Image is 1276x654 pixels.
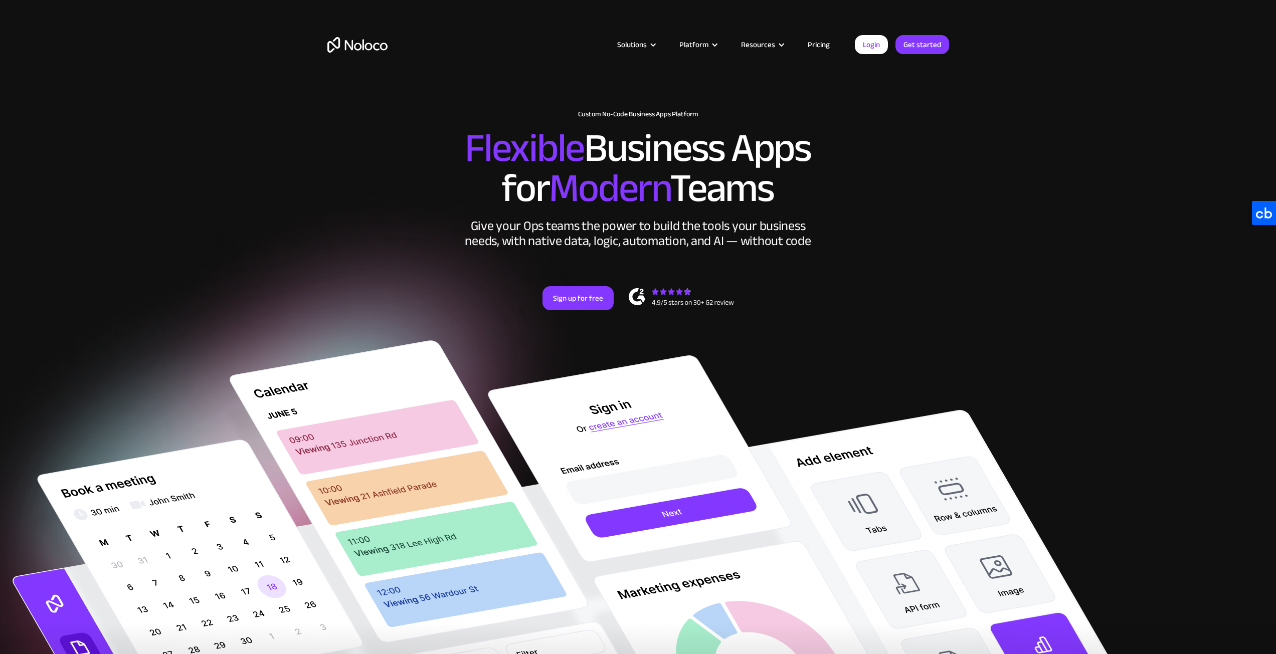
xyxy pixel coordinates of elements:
[728,38,795,51] div: Resources
[549,151,670,226] span: Modern
[667,38,728,51] div: Platform
[617,38,647,51] div: Solutions
[855,35,888,54] a: Login
[679,38,708,51] div: Platform
[795,38,842,51] a: Pricing
[542,286,614,310] a: Sign up for free
[895,35,949,54] a: Get started
[463,219,814,249] div: Give your Ops teams the power to build the tools your business needs, with native data, logic, au...
[741,38,775,51] div: Resources
[327,110,949,118] h1: Custom No-Code Business Apps Platform
[465,111,584,185] span: Flexible
[327,128,949,208] h2: Business Apps for Teams
[605,38,667,51] div: Solutions
[327,37,388,53] a: home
